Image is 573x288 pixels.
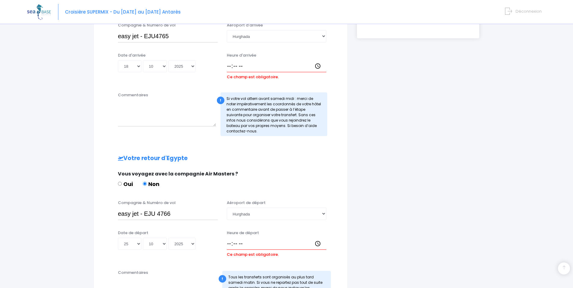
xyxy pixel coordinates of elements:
span: Vous voyagez avec la compagnie Air Masters ? [118,170,238,177]
div: Si votre vol atterri avant samedi midi : merci de noter impérativement les coordonnés de votre hô... [220,92,328,136]
label: Compagnie & Numéro de vol [118,200,176,206]
label: Ce champ est obligatoire. [227,250,279,258]
label: Date d'arrivée [118,52,146,58]
label: Heure d'arrivée [227,52,256,58]
label: Commentaires [118,270,148,276]
span: Déconnexion [516,8,542,14]
div: ! [217,97,224,104]
input: Oui [118,182,122,186]
label: Aéroport de départ [227,200,266,206]
label: Date de départ [118,230,148,236]
div: ! [219,275,226,283]
input: Non [143,182,147,186]
label: Ce champ est obligatoire. [227,72,279,80]
label: Commentaires [118,92,148,98]
label: Heure de départ [227,230,259,236]
span: Croisière SUPERMIX - Du [DATE] au [DATE] Antarès [65,9,181,15]
label: Oui [118,180,133,188]
label: Non [143,180,159,188]
label: Compagnie & Numéro de vol [118,22,176,28]
label: Aéroport d'arrivée [227,22,263,28]
h2: Votre retour d'Egypte [106,155,335,162]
